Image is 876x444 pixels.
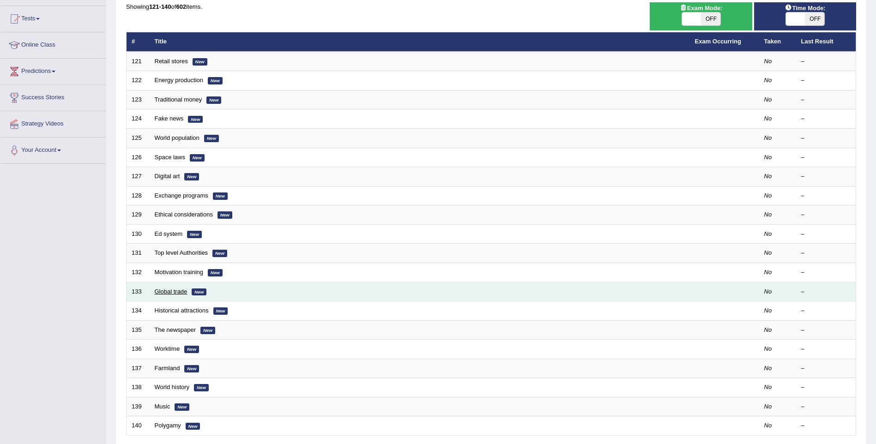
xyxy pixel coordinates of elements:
[192,288,206,296] em: New
[155,269,204,276] a: Motivation training
[204,135,219,142] em: New
[127,320,150,340] td: 135
[801,134,851,143] div: –
[764,230,772,237] em: No
[127,90,150,109] td: 123
[801,76,851,85] div: –
[796,32,856,52] th: Last Result
[188,116,203,123] em: New
[127,148,150,167] td: 126
[155,345,180,352] a: Worktime
[127,186,150,205] td: 128
[801,288,851,296] div: –
[676,3,726,13] span: Exam Mode:
[0,85,106,108] a: Success Stories
[764,192,772,199] em: No
[200,327,215,334] em: New
[155,230,183,237] a: Ed system
[184,365,199,372] em: New
[127,340,150,359] td: 136
[801,210,851,219] div: –
[805,12,824,25] span: OFF
[208,269,223,276] em: New
[212,250,227,257] em: New
[127,359,150,378] td: 137
[150,32,690,52] th: Title
[764,173,772,180] em: No
[801,249,851,258] div: –
[208,77,223,84] em: New
[801,402,851,411] div: –
[0,138,106,161] a: Your Account
[127,282,150,301] td: 133
[127,301,150,321] td: 134
[155,58,188,65] a: Retail stores
[155,115,184,122] a: Fake news
[127,397,150,416] td: 139
[155,422,181,429] a: Polygamy
[127,32,150,52] th: #
[127,109,150,129] td: 124
[155,173,180,180] a: Digital art
[801,268,851,277] div: –
[764,211,772,218] em: No
[764,96,772,103] em: No
[155,326,196,333] a: The newspaper
[695,38,741,45] a: Exam Occurring
[127,224,150,244] td: 130
[127,416,150,436] td: 140
[213,192,228,200] em: New
[127,263,150,282] td: 132
[801,421,851,430] div: –
[206,96,221,104] em: New
[764,269,772,276] em: No
[127,205,150,225] td: 129
[127,52,150,71] td: 121
[801,153,851,162] div: –
[764,58,772,65] em: No
[0,111,106,134] a: Strategy Videos
[127,167,150,186] td: 127
[781,3,829,13] span: Time Mode:
[190,154,205,162] em: New
[155,249,208,256] a: Top level Authorities
[155,288,187,295] a: Global trade
[187,231,202,238] em: New
[127,71,150,90] td: 122
[764,134,772,141] em: No
[801,230,851,239] div: –
[759,32,796,52] th: Taken
[801,383,851,392] div: –
[155,365,180,372] a: Farmland
[764,384,772,390] em: No
[193,58,207,66] em: New
[801,345,851,354] div: –
[801,114,851,123] div: –
[155,134,199,141] a: World population
[764,403,772,410] em: No
[701,12,720,25] span: OFF
[217,211,232,219] em: New
[801,326,851,335] div: –
[764,365,772,372] em: No
[764,422,772,429] em: No
[155,384,190,390] a: World history
[155,192,208,199] a: Exchange programs
[127,244,150,263] td: 131
[764,345,772,352] em: No
[126,2,856,11] div: Showing of items.
[184,346,199,353] em: New
[801,364,851,373] div: –
[764,115,772,122] em: No
[155,154,185,161] a: Space laws
[155,96,202,103] a: Traditional money
[213,307,228,315] em: New
[155,403,170,410] a: Music
[155,211,213,218] a: Ethical considerations
[801,57,851,66] div: –
[186,423,200,430] em: New
[764,154,772,161] em: No
[175,403,189,411] em: New
[0,32,106,55] a: Online Class
[194,384,209,391] em: New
